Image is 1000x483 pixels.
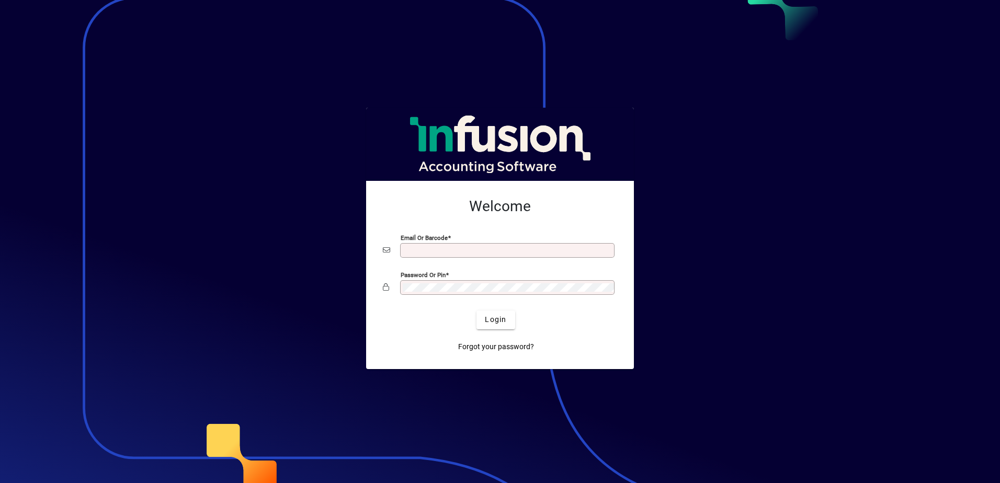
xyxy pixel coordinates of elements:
[401,271,446,278] mat-label: Password or Pin
[458,341,534,352] span: Forgot your password?
[401,234,448,241] mat-label: Email or Barcode
[454,338,538,356] a: Forgot your password?
[485,314,506,325] span: Login
[383,198,617,215] h2: Welcome
[476,310,515,329] button: Login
